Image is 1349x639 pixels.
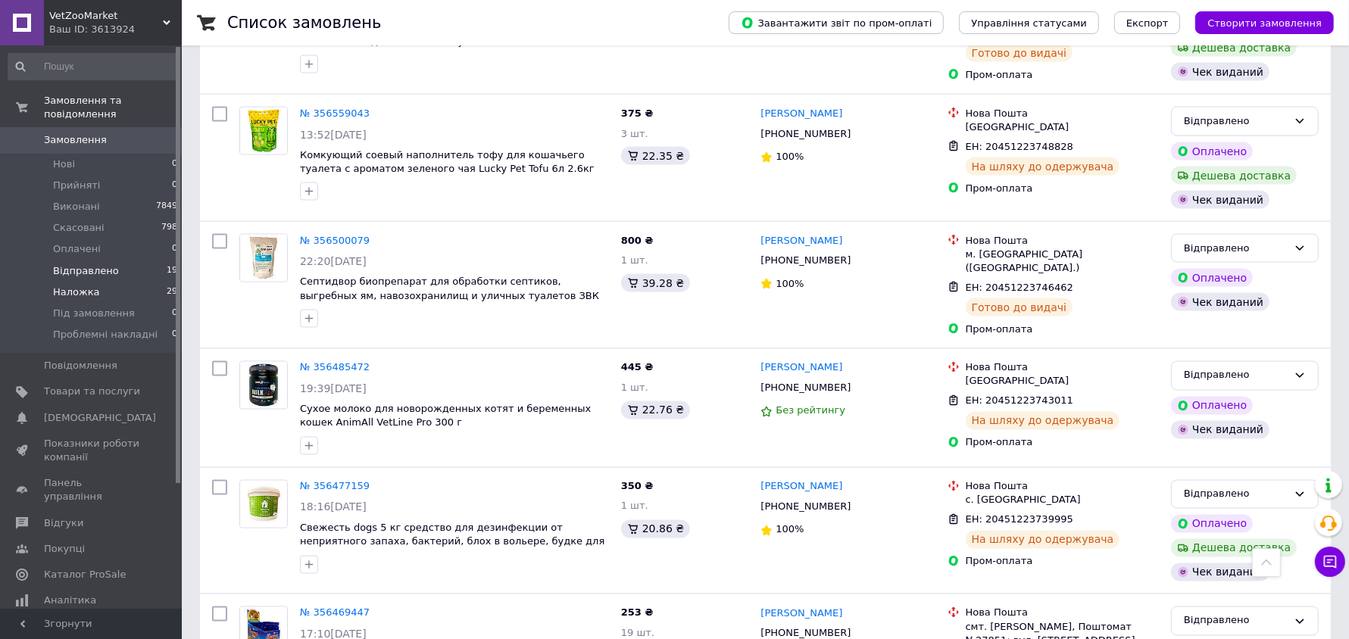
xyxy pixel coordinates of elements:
[966,375,1159,388] div: [GEOGRAPHIC_DATA]
[1195,11,1334,34] button: Створити замовлення
[1171,293,1269,311] div: Чек виданий
[621,147,690,165] div: 22.35 ₴
[300,383,367,395] span: 19:39[DATE]
[53,179,100,192] span: Прийняті
[966,234,1159,248] div: Нова Пошта
[1171,167,1297,185] div: Дешева доставка
[621,481,654,492] span: 350 ₴
[240,362,287,409] img: Фото товару
[167,285,177,299] span: 29
[1171,142,1253,161] div: Оплачено
[966,395,1073,407] span: ЕН: 20451223743011
[1184,241,1288,257] div: Відправлено
[966,531,1120,549] div: На шляху до одержувача
[300,362,370,373] a: № 356485472
[300,501,367,513] span: 18:16[DATE]
[966,107,1159,120] div: Нова Пошта
[1171,269,1253,287] div: Оплачено
[1114,11,1181,34] button: Експорт
[760,628,851,639] span: [PHONE_NUMBER]
[44,411,156,425] span: [DEMOGRAPHIC_DATA]
[44,94,182,121] span: Замовлення та повідомлення
[53,307,135,320] span: Під замовлення
[966,182,1159,195] div: Пром-оплата
[49,9,163,23] span: VetZooMarket
[44,516,83,530] span: Відгуки
[1171,539,1297,557] div: Дешева доставка
[44,594,96,607] span: Аналітика
[966,514,1073,525] span: ЕН: 20451223739995
[621,520,690,538] div: 20.86 ₴
[1184,613,1288,629] div: Відправлено
[53,200,100,214] span: Виконані
[300,481,370,492] a: № 356477159
[1171,39,1297,57] div: Дешева доставка
[53,285,100,299] span: Наложка
[776,278,804,289] span: 100%
[760,128,851,139] span: [PHONE_NUMBER]
[239,234,288,282] a: Фото товару
[53,221,105,235] span: Скасовані
[44,542,85,556] span: Покупці
[44,359,117,372] span: Повідомлення
[239,361,288,410] a: Фото товару
[966,157,1120,176] div: На шляху до одержувача
[776,524,804,535] span: 100%
[44,437,140,464] span: Показники роботи компанії
[53,264,119,278] span: Відправлено
[156,200,177,214] span: 7849
[760,607,842,622] a: [PERSON_NAME]
[776,405,845,416] span: Без рейтингу
[1171,421,1269,439] div: Чек виданий
[300,276,599,315] a: Септидвор биопрепарат для обработки септиков, выгребных ям, навозохранилищ и уличных туалетов​​​​...
[966,412,1120,430] div: На шляху до одержувача
[240,108,287,154] img: Фото товару
[44,133,107,147] span: Замовлення
[966,494,1159,507] div: с. [GEOGRAPHIC_DATA]
[1180,17,1334,28] a: Створити замовлення
[167,264,177,278] span: 19
[621,254,648,266] span: 1 шт.
[1171,63,1269,81] div: Чек виданий
[172,157,177,171] span: 0
[966,141,1073,152] span: ЕН: 20451223748828
[621,500,648,512] span: 1 шт.
[300,255,367,267] span: 22:20[DATE]
[8,53,179,80] input: Пошук
[240,235,287,282] img: Фото товару
[966,298,1073,316] div: Готово до видачі
[172,242,177,256] span: 0
[1207,17,1322,29] span: Створити замовлення
[760,107,842,121] a: [PERSON_NAME]
[621,362,654,373] span: 445 ₴
[966,248,1159,275] div: м. [GEOGRAPHIC_DATA] ([GEOGRAPHIC_DATA].)
[760,234,842,248] a: [PERSON_NAME]
[1171,397,1253,415] div: Оплачено
[300,607,370,619] a: № 356469447
[776,151,804,162] span: 100%
[1184,114,1288,129] div: Відправлено
[300,404,591,429] a: Сухое молоко для новорожденных котят и беременных кошек AnimAll VetLine Pro 300 г
[1315,547,1345,577] button: Чат з покупцем
[966,436,1159,450] div: Пром-оплата
[49,23,182,36] div: Ваш ID: 3613924
[239,107,288,155] a: Фото товару
[172,179,177,192] span: 0
[966,480,1159,494] div: Нова Пошта
[621,108,654,119] span: 375 ₴
[300,522,604,562] a: Свежесть dogs 5 кг средство для дезинфекции от неприятного запаха, бактерий, блох в вольере, будк...
[1184,487,1288,503] div: Відправлено
[240,481,287,528] img: Фото товару
[44,476,140,503] span: Панель управління
[760,501,851,513] span: [PHONE_NUMBER]
[300,149,595,175] a: Комкующий соевый наполнитель тофу для кошачьего туалета с ароматом зеленого чая Lucky Pet Tofu 6л...
[760,382,851,394] span: [PHONE_NUMBER]
[1171,515,1253,533] div: Оплачено
[741,16,932,30] span: Завантажити звіт по пром-оплаті
[172,307,177,320] span: 0
[44,385,140,398] span: Товари та послуги
[300,108,370,119] a: № 356559043
[621,382,648,394] span: 1 шт.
